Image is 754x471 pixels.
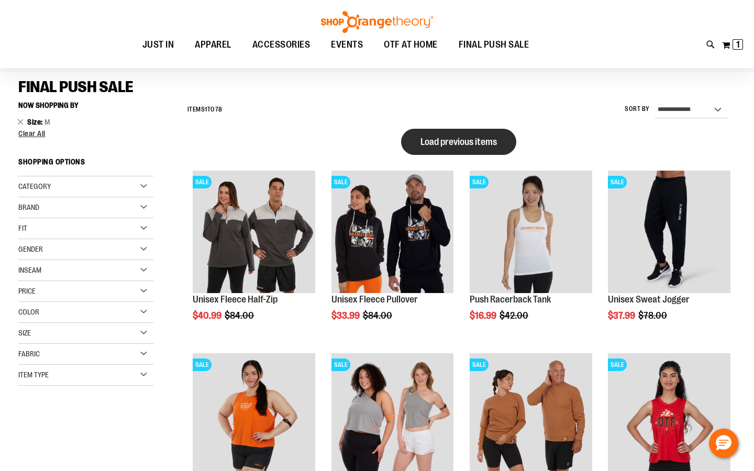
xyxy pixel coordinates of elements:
span: Item Type [18,371,49,379]
span: $33.99 [331,310,361,321]
a: Unisex Fleece Pullover [331,294,418,305]
span: Brand [18,203,39,211]
span: OTF AT HOME [384,33,438,57]
span: $40.99 [193,310,223,321]
span: Price [18,287,36,295]
a: Product image for Unisex Sweat JoggerSALE [608,171,730,295]
h2: Items to [187,102,223,118]
span: 78 [215,106,223,113]
img: Product image for Push Racerback Tank [470,171,592,293]
button: Hello, have a question? Let’s chat. [709,429,738,458]
a: EVENTS [320,33,373,57]
span: JUST IN [142,33,174,57]
span: Gender [18,245,43,253]
a: Push Racerback Tank [470,294,551,305]
span: SALE [470,176,489,188]
a: ACCESSORIES [242,33,321,57]
span: Color [18,308,39,316]
a: Clear All [18,130,153,137]
span: FINAL PUSH SALE [459,33,529,57]
span: SALE [331,176,350,188]
span: ACCESSORIES [252,33,311,57]
span: Category [18,182,51,190]
div: product [187,165,320,347]
label: Sort By [625,105,650,114]
span: M [45,118,50,126]
span: Clear All [18,129,46,138]
a: Product image for Push Racerback TankSALE [470,171,592,295]
span: SALE [193,176,212,188]
a: Product image for Unisex Fleece Half ZipSALE [193,171,315,295]
a: JUST IN [132,33,185,57]
span: Load previous items [420,137,497,147]
span: $84.00 [225,310,256,321]
img: Product image for Unisex Fleece Half Zip [193,171,315,293]
a: FINAL PUSH SALE [448,33,540,57]
span: Size [27,118,45,126]
div: product [603,165,736,347]
button: Now Shopping by [18,96,84,114]
span: SALE [608,176,627,188]
a: Unisex Fleece Half-Zip [193,294,278,305]
span: Fabric [18,350,40,358]
span: FINAL PUSH SALE [18,78,134,96]
span: 1 [205,106,207,113]
span: SALE [608,358,627,371]
span: Fit [18,224,27,232]
span: EVENTS [331,33,363,57]
span: $37.99 [608,310,637,321]
img: Shop Orangetheory [319,11,435,33]
img: Product image for Unisex Fleece Pullover [331,171,454,293]
span: $78.00 [638,310,669,321]
strong: Shopping Options [18,153,153,176]
div: product [464,165,597,347]
div: product [326,165,459,347]
span: $84.00 [363,310,394,321]
a: APPAREL [184,33,242,57]
span: Size [18,329,31,337]
a: Unisex Sweat Jogger [608,294,690,305]
span: SALE [331,358,350,371]
span: APPAREL [195,33,231,57]
span: SALE [470,358,489,371]
img: Product image for Unisex Sweat Jogger [608,171,730,293]
a: OTF AT HOME [373,33,448,57]
span: SALE [193,358,212,371]
button: Load previous items [401,129,516,155]
span: $16.99 [470,310,498,321]
span: Inseam [18,266,41,274]
span: $42.00 [500,310,530,321]
span: 1 [736,39,740,50]
a: Product image for Unisex Fleece PulloverSALE [331,171,454,295]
